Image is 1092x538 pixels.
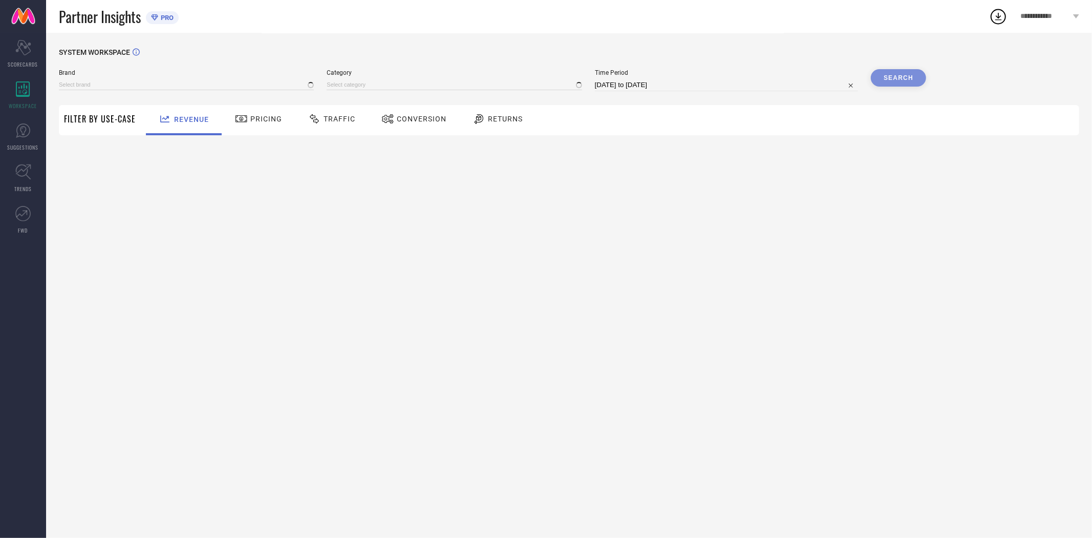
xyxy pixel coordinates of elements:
span: Partner Insights [59,6,141,27]
span: SYSTEM WORKSPACE [59,48,130,56]
input: Select time period [595,79,858,91]
span: Revenue [174,115,209,123]
span: Traffic [324,115,355,123]
span: Pricing [250,115,282,123]
input: Select brand [59,79,314,90]
span: PRO [158,14,174,22]
span: Category [327,69,582,76]
span: SUGGESTIONS [8,143,39,151]
span: Filter By Use-Case [64,113,136,125]
span: Returns [488,115,523,123]
span: Conversion [397,115,446,123]
input: Select category [327,79,582,90]
span: Time Period [595,69,858,76]
span: FWD [18,226,28,234]
span: WORKSPACE [9,102,37,110]
span: TRENDS [14,185,32,193]
span: SCORECARDS [8,60,38,68]
div: Open download list [989,7,1008,26]
span: Brand [59,69,314,76]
